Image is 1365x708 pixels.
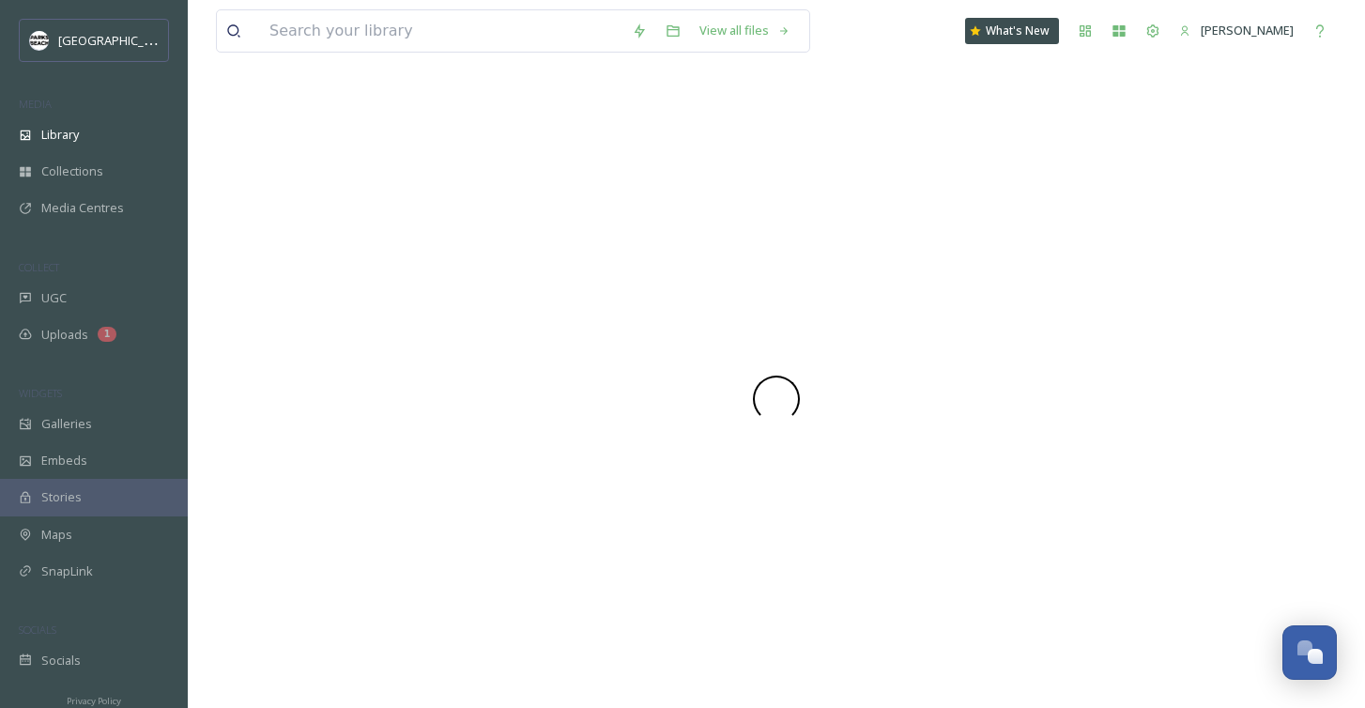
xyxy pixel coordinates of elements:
[30,31,49,50] img: parks%20beach.jpg
[41,452,87,469] span: Embeds
[67,695,121,707] span: Privacy Policy
[41,326,88,344] span: Uploads
[41,652,81,670] span: Socials
[19,623,56,637] span: SOCIALS
[19,260,59,274] span: COLLECT
[41,162,103,180] span: Collections
[1201,22,1294,38] span: [PERSON_NAME]
[1170,12,1303,49] a: [PERSON_NAME]
[41,289,67,307] span: UGC
[41,415,92,433] span: Galleries
[41,199,124,217] span: Media Centres
[19,97,52,111] span: MEDIA
[41,126,79,144] span: Library
[690,12,800,49] a: View all files
[965,18,1059,44] a: What's New
[41,526,72,544] span: Maps
[1282,625,1337,680] button: Open Chat
[41,562,93,580] span: SnapLink
[41,488,82,506] span: Stories
[260,10,622,52] input: Search your library
[19,386,62,400] span: WIDGETS
[98,327,116,342] div: 1
[58,31,226,49] span: [GEOGRAPHIC_DATA] Tourism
